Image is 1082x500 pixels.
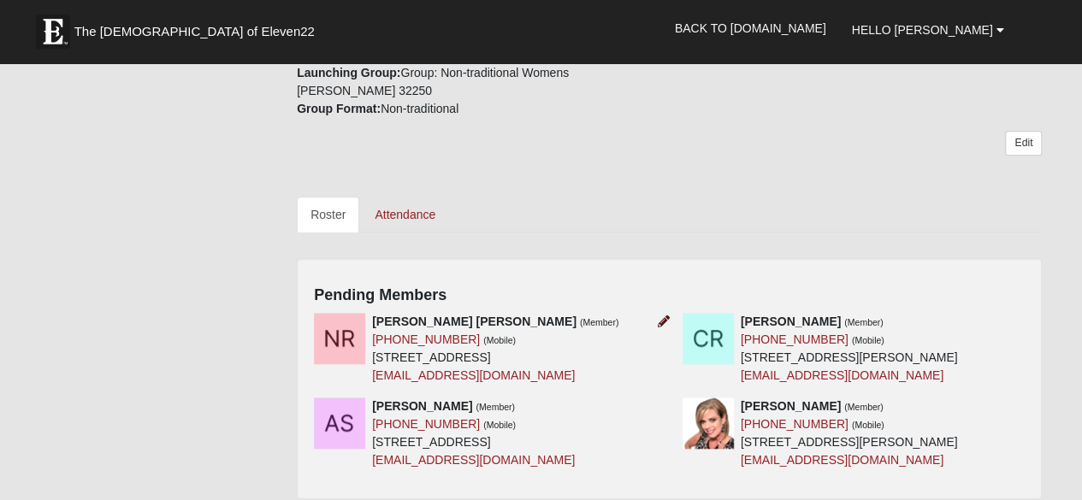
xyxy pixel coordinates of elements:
[372,315,576,328] strong: [PERSON_NAME] [PERSON_NAME]
[1005,131,1042,156] a: Edit
[372,332,480,346] a: [PHONE_NUMBER]
[741,315,841,328] strong: [PERSON_NAME]
[483,335,516,345] small: (Mobile)
[372,397,575,469] div: [STREET_ADDRESS]
[74,23,315,40] span: The [DEMOGRAPHIC_DATA] of Eleven22
[483,420,516,430] small: (Mobile)
[372,313,618,385] div: [STREET_ADDRESS]
[741,332,848,346] a: [PHONE_NUMBER]
[372,368,575,382] a: [EMAIL_ADDRESS][DOMAIN_NAME]
[372,453,575,467] a: [EMAIL_ADDRESS][DOMAIN_NAME]
[852,23,993,37] span: Hello [PERSON_NAME]
[844,317,884,327] small: (Member)
[741,313,958,385] div: [STREET_ADDRESS][PERSON_NAME]
[297,66,400,79] strong: Launching Group:
[741,453,943,467] a: [EMAIL_ADDRESS][DOMAIN_NAME]
[361,197,449,232] a: Attendance
[741,399,841,413] strong: [PERSON_NAME]
[852,420,884,430] small: (Mobile)
[36,15,70,49] img: Eleven22 logo
[741,368,943,382] a: [EMAIL_ADDRESS][DOMAIN_NAME]
[839,9,1017,51] a: Hello [PERSON_NAME]
[580,317,619,327] small: (Member)
[372,399,472,413] strong: [PERSON_NAME]
[844,402,884,412] small: (Member)
[476,402,515,412] small: (Member)
[372,417,480,431] a: [PHONE_NUMBER]
[314,286,1025,305] h4: Pending Members
[27,6,370,49] a: The [DEMOGRAPHIC_DATA] of Eleven22
[297,102,381,115] strong: Group Format:
[662,7,839,50] a: Back to [DOMAIN_NAME]
[297,197,359,232] a: Roster
[852,335,884,345] small: (Mobile)
[741,417,848,431] a: [PHONE_NUMBER]
[741,397,958,469] div: [STREET_ADDRESS][PERSON_NAME]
